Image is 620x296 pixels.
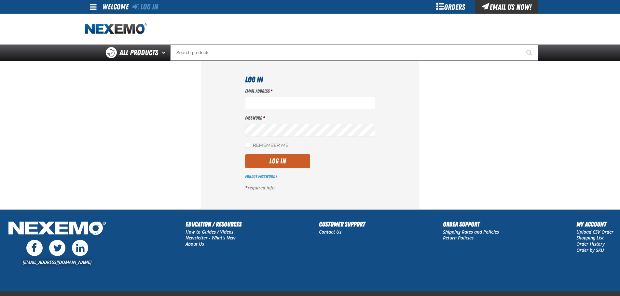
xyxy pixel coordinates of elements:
[186,241,204,247] a: About Us
[119,47,158,58] span: All Products
[245,88,375,94] label: Email Address
[576,219,613,229] h2: My Account
[7,219,108,238] img: Nexemo Logo
[576,229,613,235] a: Upload CSV Order
[159,45,170,61] button: Open All Products pages
[245,143,288,149] label: Remember Me
[186,229,233,235] a: How to Guides / Videos
[245,143,250,148] input: Remember Me
[245,74,375,85] h1: Log In
[443,235,474,241] a: Return Policies
[85,23,147,35] a: Home
[245,174,277,179] a: Forgot Password?
[576,247,604,253] a: Order by SKU
[522,45,538,61] button: Start Searching
[245,115,375,121] label: Password
[576,235,604,241] a: Shopping List
[85,23,147,35] img: Nexemo logo
[319,219,365,229] h2: Customer Support
[443,229,499,235] a: Shipping Rates and Policies
[443,219,499,229] h2: Order Support
[245,185,375,191] p: required info
[23,259,91,265] a: [EMAIL_ADDRESS][DOMAIN_NAME]
[170,45,538,61] input: Search
[186,219,241,229] h2: Education / Resources
[576,241,605,247] a: Order History
[132,2,158,11] a: Log In
[245,154,310,168] button: Log In
[186,235,236,241] a: Newsletter - What's New
[319,229,341,235] a: Contact Us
